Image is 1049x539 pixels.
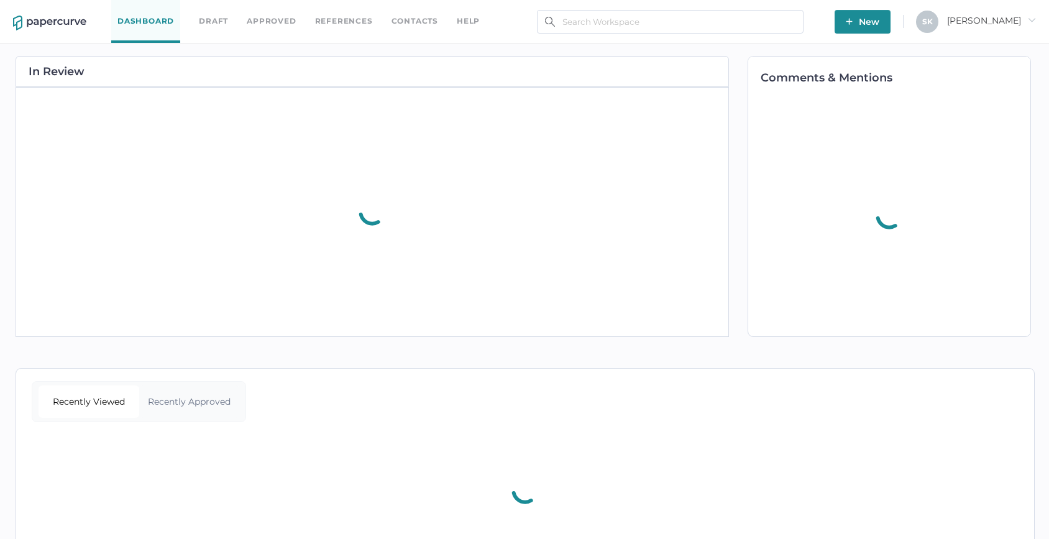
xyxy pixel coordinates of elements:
a: Approved [247,14,296,28]
span: S K [922,17,933,26]
div: animation [864,187,915,244]
span: [PERSON_NAME] [947,15,1036,26]
div: animation [347,183,398,241]
div: help [457,14,480,28]
input: Search Workspace [537,10,804,34]
a: Draft [199,14,228,28]
div: animation [500,462,551,519]
div: Recently Viewed [39,385,139,418]
span: New [846,10,879,34]
button: New [835,10,891,34]
h2: In Review [29,66,85,77]
a: Contacts [392,14,438,28]
img: plus-white.e19ec114.svg [846,18,853,25]
h2: Comments & Mentions [761,72,1030,83]
img: papercurve-logo-colour.7244d18c.svg [13,16,86,30]
div: Recently Approved [139,385,240,418]
img: search.bf03fe8b.svg [545,17,555,27]
a: References [315,14,373,28]
i: arrow_right [1027,16,1036,24]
